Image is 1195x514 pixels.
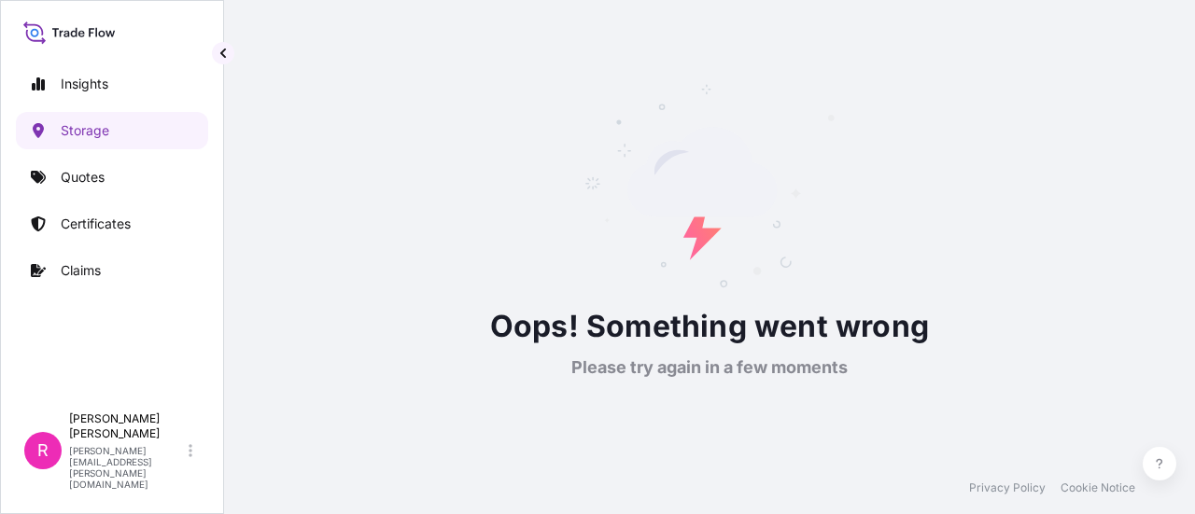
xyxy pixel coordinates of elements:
[61,215,131,233] p: Certificates
[16,112,208,149] a: Storage
[61,121,109,140] p: Storage
[16,159,208,196] a: Quotes
[16,205,208,243] a: Certificates
[1061,480,1135,495] a: Cookie Notice
[490,304,929,349] span: Oops! Something went wrong
[571,356,848,379] span: Please try again in a few moments
[69,445,185,490] p: [PERSON_NAME][EMAIL_ADDRESS][PERSON_NAME][DOMAIN_NAME]
[16,252,208,289] a: Claims
[969,480,1046,495] a: Privacy Policy
[37,441,49,460] span: R
[69,411,185,441] p: [PERSON_NAME] [PERSON_NAME]
[61,261,101,280] p: Claims
[61,168,105,187] p: Quotes
[61,75,108,93] p: Insights
[16,65,208,103] a: Insights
